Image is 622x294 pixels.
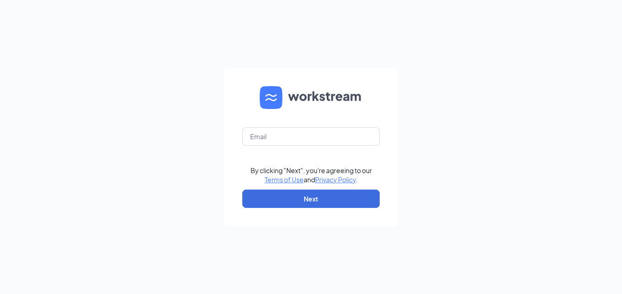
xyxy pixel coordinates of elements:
[265,175,304,184] a: Terms of Use
[260,86,362,109] img: WS logo and Workstream text
[251,166,372,184] div: By clicking "Next", you're agreeing to our and .
[242,190,380,208] button: Next
[242,127,380,146] input: Email
[315,175,356,184] a: Privacy Policy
